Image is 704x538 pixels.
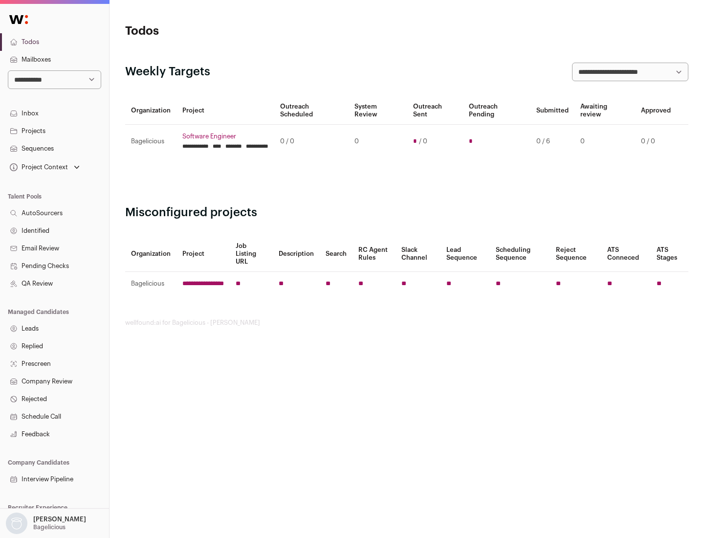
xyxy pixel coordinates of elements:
[274,97,349,125] th: Outreach Scheduled
[4,10,33,29] img: Wellfound
[574,125,635,158] td: 0
[352,236,395,272] th: RC Agent Rules
[125,272,176,296] td: Bagelicious
[125,97,176,125] th: Organization
[651,236,688,272] th: ATS Stages
[419,137,427,145] span: / 0
[635,125,677,158] td: 0 / 0
[530,125,574,158] td: 0 / 6
[407,97,463,125] th: Outreach Sent
[230,236,273,272] th: Job Listing URL
[4,513,88,534] button: Open dropdown
[463,97,530,125] th: Outreach Pending
[349,125,407,158] td: 0
[273,236,320,272] th: Description
[8,163,68,171] div: Project Context
[125,23,313,39] h1: Todos
[125,125,176,158] td: Bagelicious
[574,97,635,125] th: Awaiting review
[125,236,176,272] th: Organization
[635,97,677,125] th: Approved
[33,523,66,531] p: Bagelicious
[125,205,688,221] h2: Misconfigured projects
[396,236,440,272] th: Slack Channel
[530,97,574,125] th: Submitted
[8,160,82,174] button: Open dropdown
[182,133,268,140] a: Software Engineer
[125,319,688,327] footer: wellfound:ai for Bagelicious - [PERSON_NAME]
[550,236,602,272] th: Reject Sequence
[274,125,349,158] td: 0 / 0
[349,97,407,125] th: System Review
[490,236,550,272] th: Scheduling Sequence
[440,236,490,272] th: Lead Sequence
[33,516,86,523] p: [PERSON_NAME]
[176,236,230,272] th: Project
[125,64,210,80] h2: Weekly Targets
[176,97,274,125] th: Project
[601,236,650,272] th: ATS Conneced
[320,236,352,272] th: Search
[6,513,27,534] img: nopic.png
